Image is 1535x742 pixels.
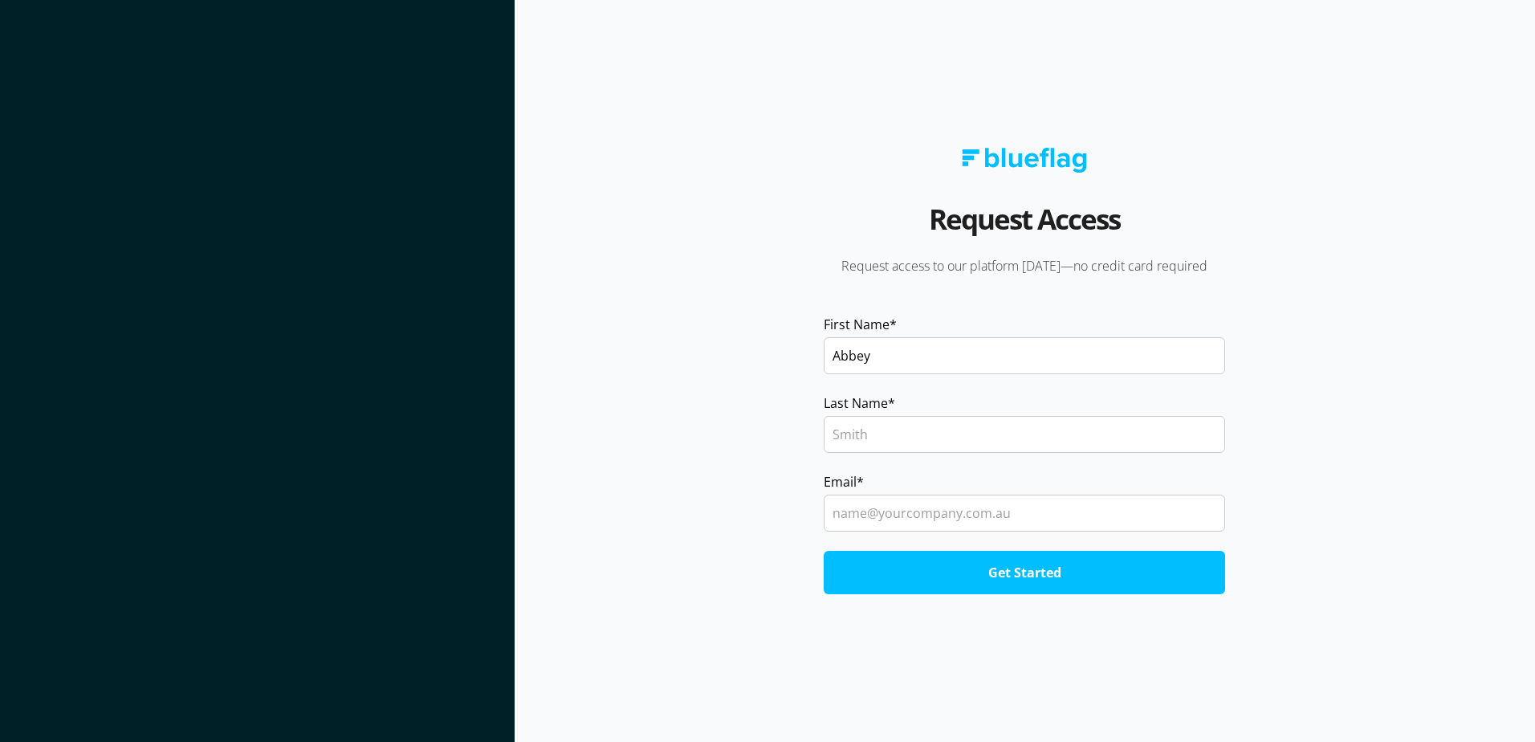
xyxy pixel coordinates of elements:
h2: Request Access [929,197,1120,257]
input: John [824,337,1225,374]
span: Email [824,472,857,491]
p: Request access to our platform [DATE]—no credit card required [801,257,1248,275]
input: Smith [824,416,1225,453]
input: Get Started [824,551,1225,594]
img: Blue Flag logo [962,148,1087,173]
span: First Name [824,315,890,334]
span: Last Name [824,393,888,413]
input: name@yourcompany.com.au [824,495,1225,532]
